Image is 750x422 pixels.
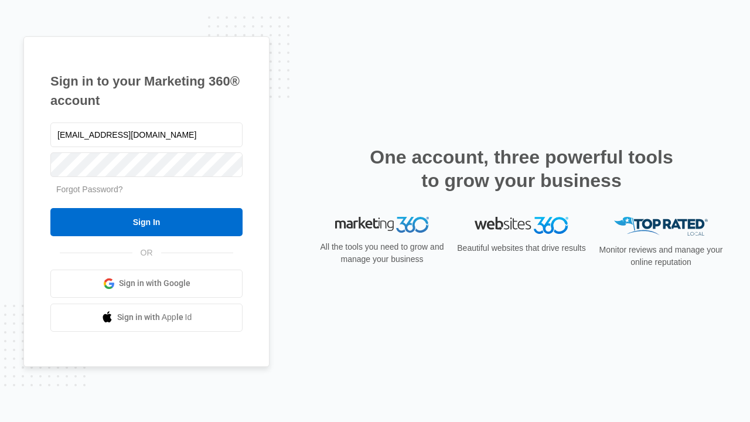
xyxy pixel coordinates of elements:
[595,244,727,268] p: Monitor reviews and manage your online reputation
[119,277,190,290] span: Sign in with Google
[366,145,677,192] h2: One account, three powerful tools to grow your business
[56,185,123,194] a: Forgot Password?
[50,72,243,110] h1: Sign in to your Marketing 360® account
[132,247,161,259] span: OR
[50,304,243,332] a: Sign in with Apple Id
[614,217,708,236] img: Top Rated Local
[50,122,243,147] input: Email
[475,217,568,234] img: Websites 360
[335,217,429,233] img: Marketing 360
[117,311,192,324] span: Sign in with Apple Id
[316,241,448,266] p: All the tools you need to grow and manage your business
[456,242,587,254] p: Beautiful websites that drive results
[50,208,243,236] input: Sign In
[50,270,243,298] a: Sign in with Google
